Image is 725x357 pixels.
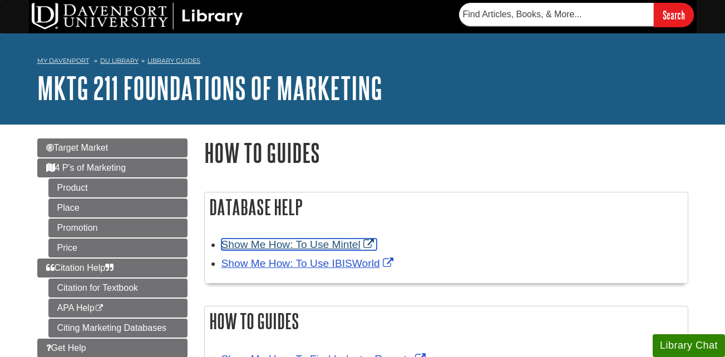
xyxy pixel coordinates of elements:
[205,192,688,222] h2: Database Help
[459,3,694,27] form: Searches DU Library's articles, books, and more
[653,334,725,357] button: Library Chat
[37,259,188,277] a: Citation Help
[48,219,188,237] a: Promotion
[100,57,139,65] a: DU Library
[37,71,382,105] a: MKTG 211 Foundations of Marketing
[48,279,188,297] a: Citation for Textbook
[654,3,694,27] input: Search
[48,299,188,318] a: APA Help
[46,263,114,272] span: Citation Help
[46,343,86,353] span: Get Help
[32,3,243,29] img: DU Library
[204,138,688,167] h1: How To Guides
[37,56,89,66] a: My Davenport
[459,3,654,26] input: Find Articles, Books, & More...
[221,239,377,250] a: Link opens in new window
[46,143,108,152] span: Target Market
[221,257,396,269] a: Link opens in new window
[48,178,188,197] a: Product
[48,199,188,217] a: Place
[48,239,188,257] a: Price
[147,57,200,65] a: Library Guides
[46,163,126,172] span: 4 P's of Marketing
[37,138,188,157] a: Target Market
[205,306,688,336] h2: How To Guides
[37,158,188,177] a: 4 P's of Marketing
[95,305,104,312] i: This link opens in a new window
[48,319,188,338] a: Citing Marketing Databases
[37,53,688,71] nav: breadcrumb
